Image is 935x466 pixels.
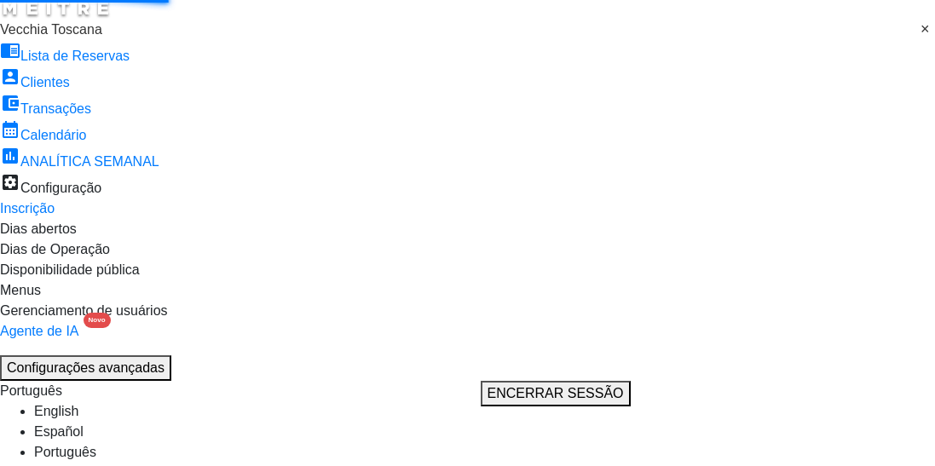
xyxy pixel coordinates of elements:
[481,381,631,406] button: ENCERRAR SESSÃO
[34,445,96,459] a: Português
[34,424,84,439] a: Español
[34,404,78,418] a: English
[921,20,935,40] span: Clear all
[84,313,111,328] div: Novo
